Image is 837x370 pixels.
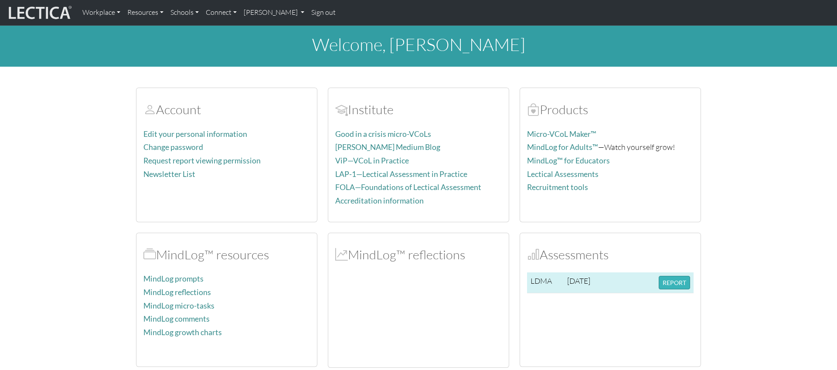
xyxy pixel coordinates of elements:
[143,314,210,323] a: MindLog comments
[143,156,261,165] a: Request report viewing permission
[143,129,247,139] a: Edit your personal information
[335,196,424,205] a: Accreditation information
[79,3,124,22] a: Workplace
[167,3,202,22] a: Schools
[143,274,204,283] a: MindLog prompts
[567,276,590,285] span: [DATE]
[659,276,690,289] button: REPORT
[7,4,72,21] img: lecticalive
[335,183,481,192] a: FOLA—Foundations of Lectical Assessment
[143,328,222,337] a: MindLog growth charts
[143,102,310,117] h2: Account
[527,247,540,262] span: Assessments
[143,143,203,152] a: Change password
[143,247,310,262] h2: MindLog™ resources
[143,247,156,262] span: MindLog™ resources
[527,102,540,117] span: Products
[527,102,694,117] h2: Products
[335,102,502,117] h2: Institute
[527,272,564,293] td: LDMA
[527,143,598,152] a: MindLog for Adults™
[527,129,596,139] a: Micro-VCoL Maker™
[143,301,214,310] a: MindLog micro-tasks
[335,247,502,262] h2: MindLog™ reflections
[335,247,348,262] span: MindLog
[335,102,348,117] span: Account
[527,170,599,179] a: Lectical Assessments
[527,156,610,165] a: MindLog™ for Educators
[335,143,440,152] a: [PERSON_NAME] Medium Blog
[202,3,240,22] a: Connect
[335,170,467,179] a: LAP-1—Lectical Assessment in Practice
[240,3,308,22] a: [PERSON_NAME]
[143,288,211,297] a: MindLog reflections
[124,3,167,22] a: Resources
[335,156,409,165] a: ViP—VCoL in Practice
[143,102,156,117] span: Account
[143,170,195,179] a: Newsletter List
[527,183,588,192] a: Recruitment tools
[308,3,339,22] a: Sign out
[527,247,694,262] h2: Assessments
[527,141,694,153] p: —Watch yourself grow!
[335,129,431,139] a: Good in a crisis micro-VCoLs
